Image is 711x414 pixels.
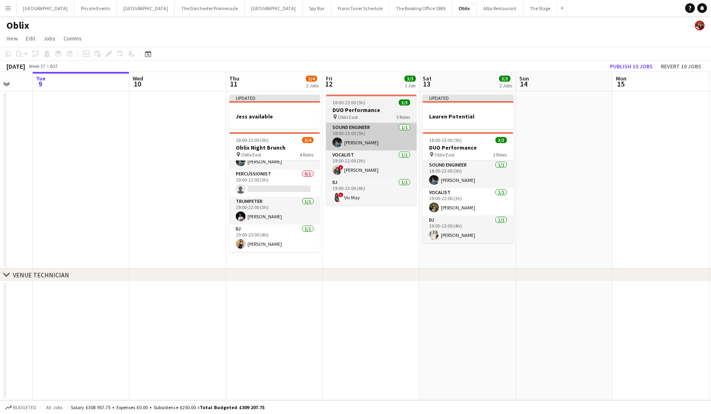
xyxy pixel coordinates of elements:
[326,95,417,205] app-job-card: 18:00-23:00 (5h)3/3DUO Performance Oblix East3 RolesSound Engineer1/118:00-23:00 (5h)[PERSON_NAME...
[423,132,513,243] app-job-card: 18:00-23:00 (5h)3/3DUO Performance Oblix East3 RolesSound Engineer1/118:00-23:00 (5h)[PERSON_NAME...
[423,75,432,82] span: Sat
[499,76,510,82] span: 3/3
[229,113,320,120] h3: Jess available
[229,197,320,224] app-card-role: Trumpeter1/119:00-22:00 (3h)[PERSON_NAME]
[423,95,513,129] app-job-card: UpdatedLauren Potential
[326,106,417,114] h3: DUO Performance
[27,63,47,69] span: Week 37
[13,405,36,410] span: Budgeted
[229,169,320,197] app-card-role: Percussionist0/119:00-22:00 (3h)
[615,79,626,89] span: 15
[131,79,143,89] span: 10
[523,0,557,16] button: The Stage
[695,21,705,30] app-user-avatar: Rosie Skuse
[493,152,507,158] span: 3 Roles
[423,113,513,120] h3: Lauren Potential
[236,137,269,143] span: 18:00-23:00 (5h)
[607,61,656,72] button: Publish 10 jobs
[405,82,415,89] div: 1 Job
[518,79,529,89] span: 14
[229,132,320,252] app-job-card: 18:00-23:00 (5h)3/4Oblix Night Brunch Oblix East4 RolesSound Engineer1/118:00-23:00 (5h)[PERSON_N...
[495,137,507,143] span: 3/3
[6,35,18,42] span: View
[74,0,117,16] button: Private Events
[117,0,175,16] button: [GEOGRAPHIC_DATA]
[229,224,320,252] app-card-role: DJ1/119:00-23:00 (4h)[PERSON_NAME]
[658,61,705,72] button: Revert 10 jobs
[229,75,239,82] span: Thu
[6,62,25,70] div: [DATE]
[44,404,64,410] span: All jobs
[423,95,513,101] div: Updated
[60,33,85,44] a: Comms
[423,215,513,243] app-card-role: DJ1/119:00-23:00 (4h)[PERSON_NAME]
[452,0,477,16] button: Oblix
[133,75,143,82] span: Wed
[399,99,410,106] span: 3/3
[519,75,529,82] span: Sun
[404,76,416,82] span: 3/3
[17,0,74,16] button: [GEOGRAPHIC_DATA]
[228,79,239,89] span: 11
[499,82,512,89] div: 2 Jobs
[36,75,46,82] span: Tue
[229,95,320,101] div: Updated
[200,404,265,410] span: Total Budgeted £309 207.75
[3,33,21,44] a: View
[229,144,320,151] h3: Oblix Night Brunch
[229,95,320,129] app-job-card: UpdatedJess available
[40,33,59,44] a: Jobs
[63,35,82,42] span: Comms
[331,0,389,16] button: Piano Tuner Schedule
[306,82,319,89] div: 2 Jobs
[306,76,317,82] span: 3/4
[71,404,265,410] div: Salary £308 957.75 + Expenses £0.00 + Subsistence £250.00 =
[326,75,332,82] span: Fri
[396,114,410,120] span: 3 Roles
[6,19,29,32] h1: Oblix
[332,99,365,106] span: 18:00-23:00 (5h)
[325,79,332,89] span: 12
[326,178,417,205] app-card-role: DJ1/119:00-23:00 (4h)!Viv May
[4,403,38,412] button: Budgeted
[23,33,38,44] a: Edit
[423,144,513,151] h3: DUO Performance
[13,271,69,279] div: VENUE TECHNICIAN
[300,152,313,158] span: 4 Roles
[303,0,331,16] button: Spy Bar
[423,188,513,215] app-card-role: Vocalist1/119:00-22:00 (3h)[PERSON_NAME]
[421,79,432,89] span: 13
[302,137,313,143] span: 3/4
[389,0,452,16] button: The Booking Office 1869
[326,150,417,178] app-card-role: Vocalist1/119:00-22:00 (3h)![PERSON_NAME]
[338,114,358,120] span: Oblix East
[26,35,35,42] span: Edit
[326,123,417,150] app-card-role: Sound Engineer1/118:00-23:00 (5h)[PERSON_NAME]
[477,0,523,16] button: Alba Restaurant
[423,161,513,188] app-card-role: Sound Engineer1/118:00-23:00 (5h)[PERSON_NAME]
[434,152,455,158] span: Oblix East
[429,137,462,143] span: 18:00-23:00 (5h)
[175,0,245,16] button: The Dorchester Promenade
[339,192,343,197] span: !
[339,165,343,170] span: !
[616,75,626,82] span: Mon
[245,0,303,16] button: [GEOGRAPHIC_DATA]
[241,152,261,158] span: Oblix East
[35,79,46,89] span: 9
[50,63,58,69] div: BST
[43,35,55,42] span: Jobs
